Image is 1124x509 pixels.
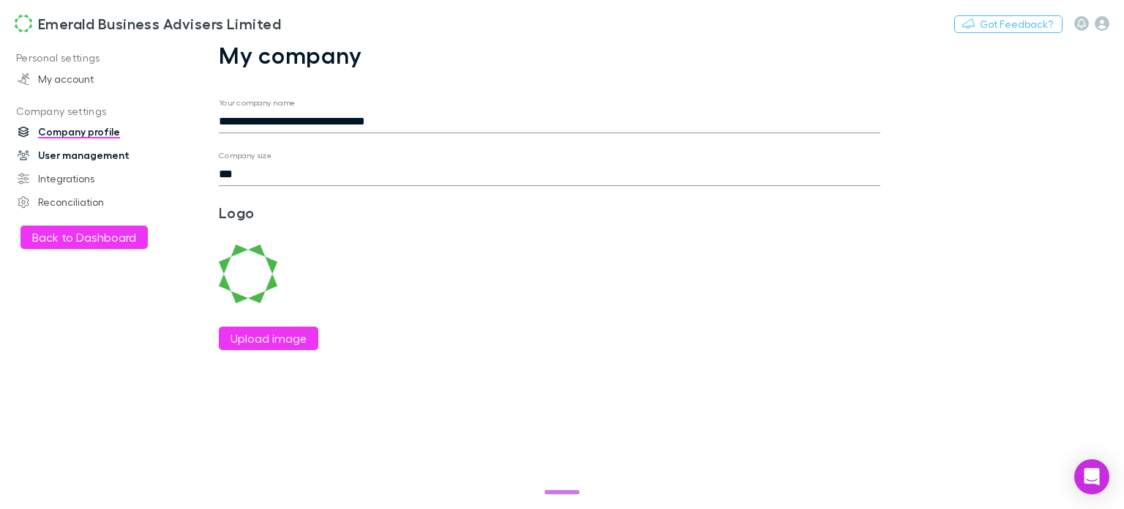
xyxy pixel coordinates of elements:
h1: My company [219,41,880,69]
button: Got Feedback? [954,15,1063,33]
img: Preview [219,245,277,303]
p: Personal settings [3,49,192,67]
p: Company settings [3,103,192,121]
h3: Emerald Business Advisers Limited [38,15,281,32]
a: My account [3,67,192,91]
a: User management [3,144,192,167]
a: Company profile [3,120,192,144]
a: Reconciliation [3,190,192,214]
button: Upload image [219,327,318,350]
a: Emerald Business Advisers Limited [6,6,290,41]
h3: Logo [219,204,439,221]
img: Emerald Business Advisers Limited's Logo [15,15,32,32]
label: Company size [219,150,272,161]
label: Upload image [231,330,307,347]
a: Integrations [3,167,192,190]
button: Back to Dashboard [20,226,148,249]
label: Your company name [219,97,296,108]
div: Open Intercom Messenger [1074,459,1109,494]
